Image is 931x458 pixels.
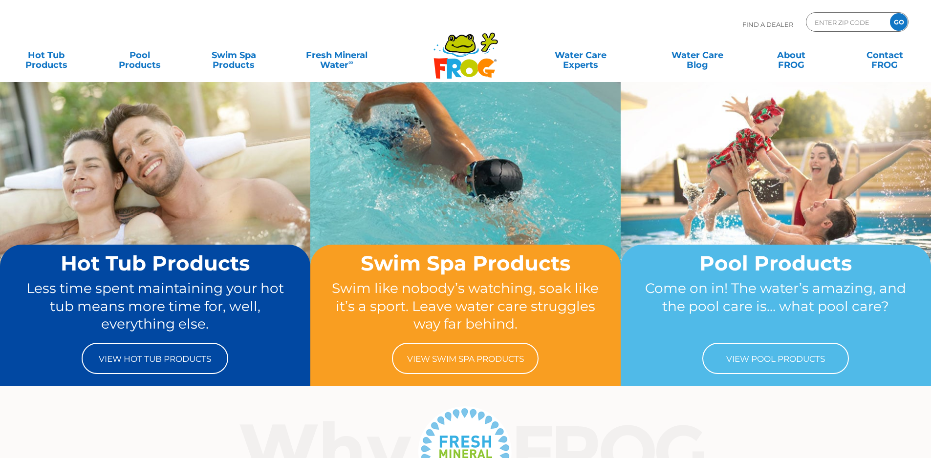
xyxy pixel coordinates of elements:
a: View Hot Tub Products [82,343,228,374]
img: Frog Products Logo [428,20,503,79]
h2: Swim Spa Products [329,252,602,274]
sup: ∞ [348,58,353,66]
p: Swim like nobody’s watching, soak like it’s a sport. Leave water care struggles way far behind. [329,279,602,333]
a: Water CareBlog [661,45,734,65]
a: Fresh MineralWater∞ [291,45,382,65]
p: Come on in! The water’s amazing, and the pool care is… what pool care? [639,279,912,333]
a: Swim SpaProducts [197,45,270,65]
input: GO [890,13,908,31]
a: Water CareExperts [521,45,640,65]
img: home-banner-swim-spa-short [310,82,621,313]
a: AboutFROG [755,45,827,65]
p: Less time spent maintaining your hot tub means more time for, well, everything else. [19,279,292,333]
h2: Pool Products [639,252,912,274]
a: PoolProducts [104,45,176,65]
h2: Hot Tub Products [19,252,292,274]
a: View Pool Products [702,343,849,374]
img: home-banner-pool-short [621,82,931,313]
a: Hot TubProducts [10,45,83,65]
a: ContactFROG [848,45,921,65]
a: View Swim Spa Products [392,343,539,374]
p: Find A Dealer [742,12,793,37]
